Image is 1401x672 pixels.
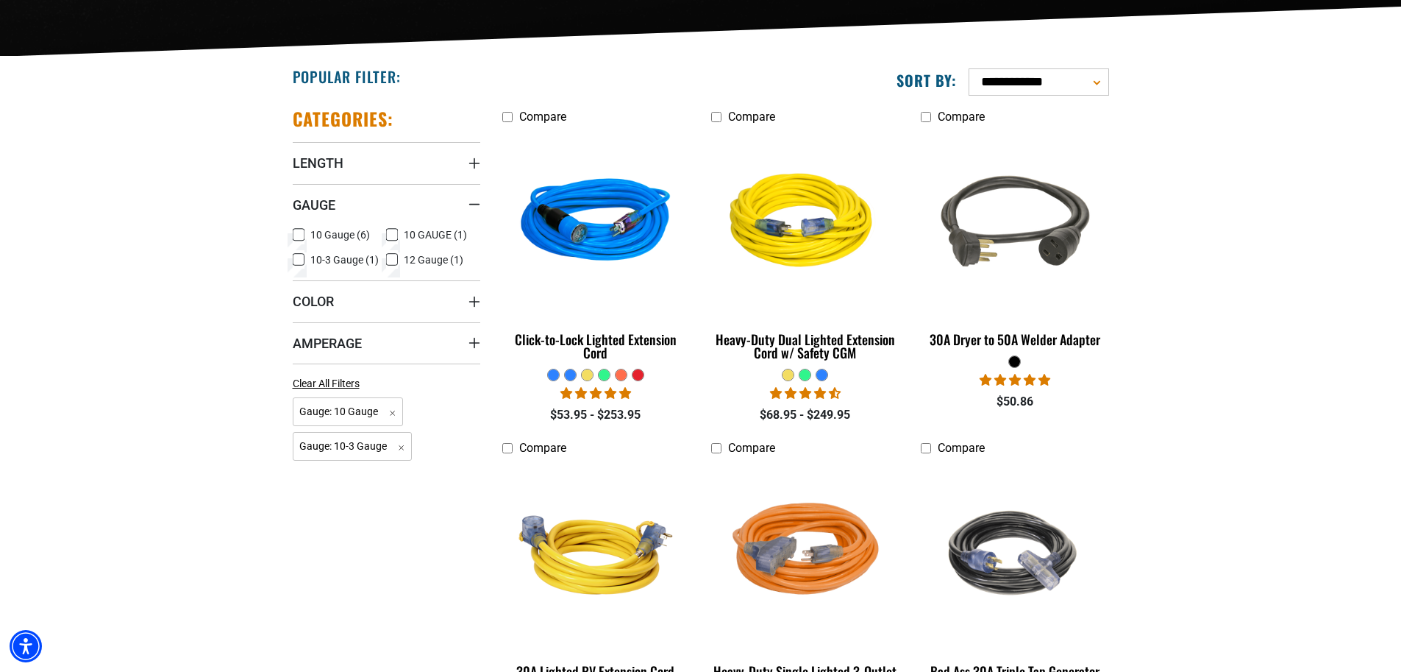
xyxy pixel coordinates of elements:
img: yellow [713,138,898,308]
summary: Amperage [293,322,480,364]
div: Heavy-Duty Dual Lighted Extension Cord w/ Safety CGM [711,333,899,359]
span: Color [293,293,334,310]
span: 4.87 stars [560,386,631,400]
div: $50.86 [921,393,1108,411]
div: $53.95 - $253.95 [502,406,690,424]
span: Compare [728,110,775,124]
span: 4.64 stars [770,386,841,400]
img: yellow [503,470,688,639]
div: 30A Dryer to 50A Welder Adapter [921,333,1108,346]
a: yellow Heavy-Duty Dual Lighted Extension Cord w/ Safety CGM [711,131,899,368]
span: Compare [728,441,775,455]
a: Gauge: 10-3 Gauge [293,439,413,453]
span: Compare [938,110,985,124]
span: 10-3 Gauge (1) [310,255,379,265]
a: black 30A Dryer to 50A Welder Adapter [921,131,1108,355]
span: 5.00 stars [980,373,1050,387]
h2: Popular Filter: [293,67,401,86]
img: blue [503,138,688,308]
span: 12 Gauge (1) [404,255,463,265]
span: 10 Gauge (6) [310,230,370,240]
span: Compare [519,110,566,124]
a: blue Click-to-Lock Lighted Extension Cord [502,131,690,368]
summary: Length [293,142,480,183]
div: Accessibility Menu [10,630,42,662]
span: Amperage [293,335,362,352]
span: Compare [938,441,985,455]
span: Gauge: 10-3 Gauge [293,432,413,461]
label: Sort by: [896,71,957,90]
a: Gauge: 10 Gauge [293,404,404,418]
h2: Categories: [293,107,394,130]
span: Length [293,155,343,171]
a: Clear All Filters [293,376,366,392]
span: Compare [519,441,566,455]
img: black [922,138,1108,308]
summary: Color [293,280,480,322]
span: Gauge: 10 Gauge [293,397,404,426]
span: Clear All Filters [293,378,360,389]
summary: Gauge [293,184,480,225]
img: orange [713,470,898,639]
span: Gauge [293,197,335,213]
span: 10 GAUGE (1) [404,230,467,240]
img: black [922,470,1108,639]
div: $68.95 - $249.95 [711,406,899,424]
div: Click-to-Lock Lighted Extension Cord [502,333,690,359]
